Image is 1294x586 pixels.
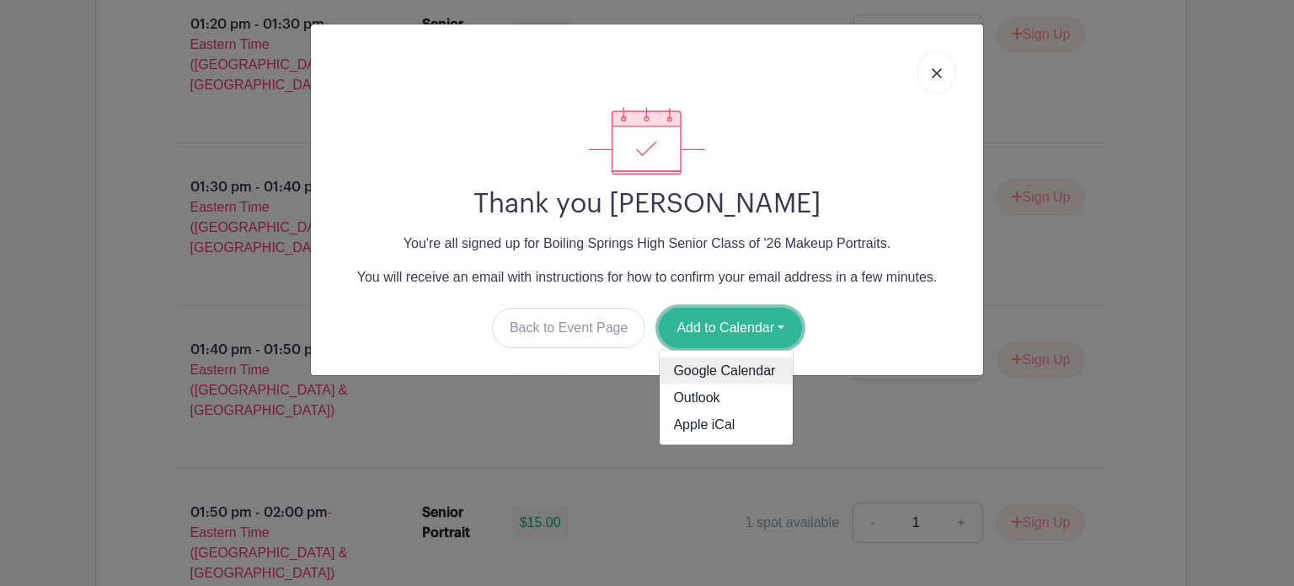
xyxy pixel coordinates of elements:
[660,384,793,411] a: Outlook
[492,308,646,348] a: Back to Event Page
[932,68,942,78] img: close_button-5f87c8562297e5c2d7936805f587ecaba9071eb48480494691a3f1689db116b3.svg
[660,411,793,438] a: Apple iCal
[589,107,705,175] img: signup_complete-c468d5dda3e2740ee63a24cb0ba0d3ce5d8a4ecd24259e683200fb1569d990c8.svg
[324,267,970,288] p: You will receive an email with instructions for how to confirm your email address in a few minutes.
[659,308,802,348] button: Add to Calendar
[324,188,970,220] h2: Thank you [PERSON_NAME]
[324,234,970,254] p: You're all signed up for Boiling Springs High Senior Class of '26 Makeup Portraits.
[660,358,793,384] a: Google Calendar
